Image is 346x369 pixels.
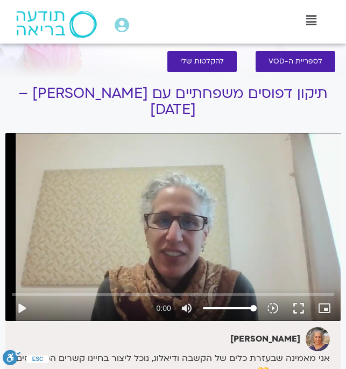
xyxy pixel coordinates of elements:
[230,333,300,345] strong: [PERSON_NAME]
[16,11,97,38] img: תודעה בריאה
[269,58,322,66] span: לספריית ה-VOD
[180,58,224,66] span: להקלטות שלי
[306,327,330,351] img: שגית רוסו יצחקי
[167,51,237,72] a: להקלטות שלי
[256,51,335,72] a: לספריית ה-VOD
[5,86,341,118] h1: תיקון דפוסים משפחתיים עם [PERSON_NAME] – [DATE]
